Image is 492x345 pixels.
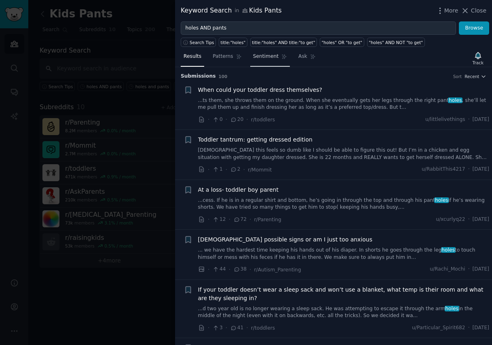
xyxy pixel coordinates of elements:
span: · [208,115,209,124]
span: Ask [298,53,307,60]
span: holes [441,247,456,253]
span: holes [448,97,462,103]
span: 41 [230,324,243,332]
span: · [249,215,251,224]
span: · [468,216,470,223]
span: · [229,215,230,224]
span: · [229,265,230,274]
span: Close [471,6,486,15]
span: r/Autism_Parenting [254,267,301,273]
span: · [226,324,227,332]
input: Try a keyword related to your business [181,21,456,35]
span: · [243,165,245,174]
span: · [226,115,227,124]
span: · [208,324,209,332]
a: ... we have the hardest time keeping his hands out of his diaper. In shorts he goes through the l... [198,247,490,261]
button: Track [470,50,486,67]
span: u/littlelivethings [425,116,465,123]
span: · [468,324,470,332]
span: in [234,7,239,15]
a: ...ts them, she throws them on the ground. When she eventually gets her legs through the right pa... [198,97,490,111]
span: u/xcurlyq22 [436,216,465,223]
span: · [208,215,209,224]
a: "holes" AND NOT "to get" [367,38,425,47]
span: · [226,165,227,174]
button: Recent [465,74,486,79]
button: Close [461,6,486,15]
a: ...cess. If he is in a regular shirt and bottom, he’s going in through the top and through his pa... [198,197,490,211]
span: r/toddlers [251,325,275,331]
span: 100 [219,74,228,79]
a: "holes" OR "to get" [320,38,364,47]
span: · [468,116,470,123]
span: Patterns [213,53,233,60]
span: Submission s [181,73,216,80]
span: · [246,115,248,124]
span: 1 [212,166,222,173]
span: holes [445,306,459,311]
span: 72 [233,216,247,223]
span: · [246,324,248,332]
a: If your toddler doesn’t wear a sleep sack and won’t use a blanket, what temp is their room and wh... [198,286,490,303]
button: More [436,6,458,15]
a: [DEMOGRAPHIC_DATA] this feels so dumb like I should be able to figure this out! But I’m in a chic... [198,147,490,161]
span: 12 [212,216,226,223]
span: 20 [230,116,243,123]
a: Toddler tantrum: getting dressed edition [198,135,313,144]
div: Sort [453,74,462,79]
a: Patterns [210,50,244,67]
span: u/RabbitThis4217 [422,166,465,173]
a: When could your toddler dress themselves? [198,86,323,94]
a: Ask [296,50,319,67]
span: 3 [212,324,222,332]
a: ...d two year old is no longer wearing a sleep sack. He was attempting to escape it through the a... [198,305,490,320]
span: · [208,165,209,174]
div: "holes" AND NOT "to get" [369,40,423,45]
div: "holes" OR "to get" [322,40,363,45]
span: [DATE] [473,266,489,273]
span: holes [434,197,449,203]
button: Browse [459,21,489,35]
a: title:"holes" AND title:"to get" [250,38,317,47]
button: Search Tips [181,38,216,47]
span: Sentiment [253,53,279,60]
span: Results [184,53,201,60]
span: [DATE] [473,166,489,173]
span: · [208,265,209,274]
span: [DATE] [473,324,489,332]
span: Search Tips [190,40,214,45]
div: title:"holes" AND title:"to get" [252,40,315,45]
span: u/Particular_Spirit682 [412,324,465,332]
a: title:"holes" [219,38,247,47]
div: title:"holes" [221,40,246,45]
span: 2 [230,166,240,173]
span: [DATE] [473,116,489,123]
span: · [468,266,470,273]
span: · [249,265,251,274]
span: r/Mommit [248,167,272,173]
span: u/Rachi_Mochi [430,266,465,273]
span: 0 [212,116,222,123]
span: 44 [212,266,226,273]
a: [DEMOGRAPHIC_DATA] possible signs or am I just too anxious [198,235,373,244]
span: Recent [465,74,479,79]
a: Results [181,50,204,67]
span: r/Parenting [254,217,281,222]
span: · [468,166,470,173]
span: [DATE] [473,216,489,223]
div: Track [473,60,484,66]
span: r/toddlers [251,117,275,123]
span: 38 [233,266,247,273]
div: Keyword Search Kids Pants [181,6,282,16]
span: More [444,6,458,15]
a: Sentiment [250,50,290,67]
a: At a loss- toddler boy parent [198,186,279,194]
